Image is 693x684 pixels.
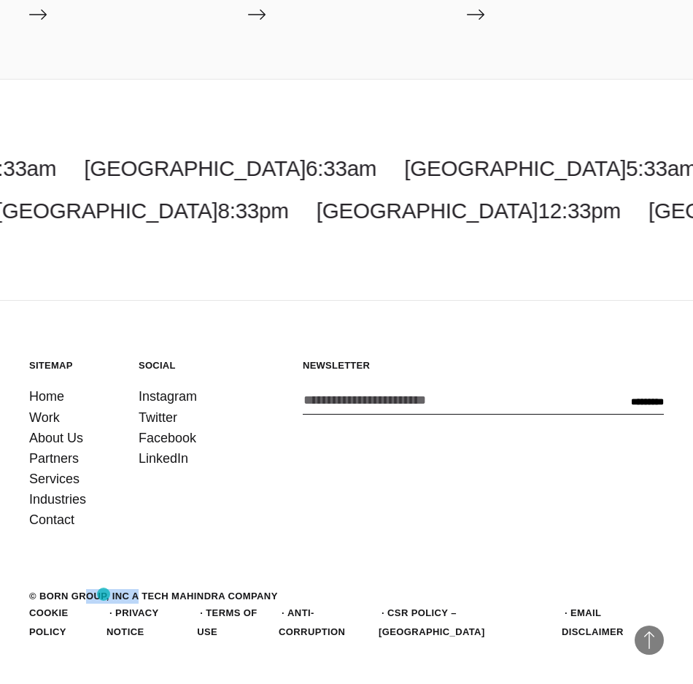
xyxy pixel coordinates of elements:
a: Work [29,407,60,428]
a: Facebook [139,428,196,448]
a: About Us [29,428,83,448]
a: Email Disclaimer [562,607,624,637]
a: Contact [29,510,74,530]
a: Industries [29,489,86,510]
a: Cookie Policy [29,607,69,637]
h5: Social [139,359,226,372]
span: 8:33pm [218,199,289,223]
a: Partners [29,448,79,469]
h5: Newsletter [303,359,664,372]
a: Services [29,469,80,489]
a: [GEOGRAPHIC_DATA]6:33am [84,156,376,180]
div: © BORN GROUP, INC A Tech Mahindra Company [29,589,278,604]
a: Terms of Use [197,607,257,637]
a: Anti-Corruption [279,607,345,637]
button: Back to Top [635,626,664,655]
a: Home [29,386,64,407]
a: Twitter [139,407,177,428]
h5: Sitemap [29,359,117,372]
a: LinkedIn [139,448,188,469]
a: [GEOGRAPHIC_DATA]12:33pm [317,199,621,223]
span: 6:33am [306,156,376,180]
a: Instagram [139,386,197,407]
a: Privacy Notice [107,607,158,637]
span: 12:33pm [538,199,621,223]
a: CSR POLICY – [GEOGRAPHIC_DATA] [379,607,485,637]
